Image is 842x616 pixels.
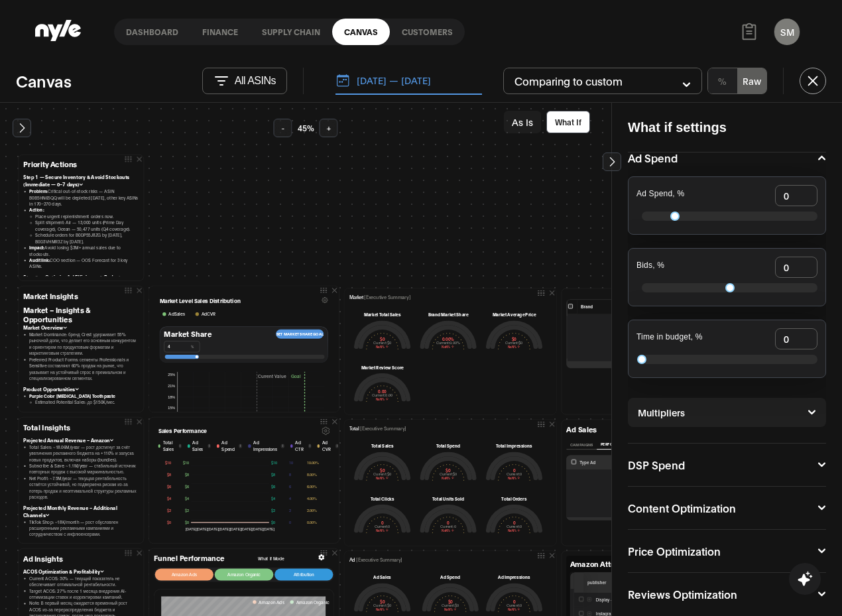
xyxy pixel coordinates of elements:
[276,330,324,339] button: Set market share goal
[167,472,171,477] tspan: $8
[168,385,175,389] tspan: 21%
[628,119,826,136] h2: What if settings
[154,554,225,563] h3: Funnel Performance
[364,294,410,300] span: [Executive Summary]
[185,484,189,489] tspan: $6
[167,508,171,513] tspan: $2
[263,527,274,531] tspan: [DATE]
[168,311,185,318] span: Ad Sales
[215,569,273,581] button: Amazon Organic
[271,472,275,477] tspan: $8
[354,344,410,349] div: NaN%
[29,207,44,213] strong: Action:
[35,232,139,245] li: Schedule orders for B0DP55J8ZG by [DATE], B0D3VHMR3Z by [DATE].
[258,555,284,562] div: What If Mode
[571,497,717,504] div: No data
[230,527,241,531] tspan: [DATE]
[349,556,402,563] p: Ad
[35,219,139,232] li: Split shipment: Air — 13,000 units (Prime Day coverage), Ocean — 50,477 units (Q4 coverage).
[354,311,410,317] div: Market Total Sales
[354,341,410,344] h4: Current: $0
[192,440,205,453] span: Ad Sales
[276,332,324,336] span: Set market share goal
[253,440,278,453] span: Ad Impressions
[23,554,139,563] h3: Ad Insights
[271,520,275,524] tspan: $0
[503,68,702,94] button: Comparing to custom
[295,440,306,453] span: Ad CTR
[628,503,826,513] button: Content Optimization
[356,556,402,562] span: [Executive Summary]
[114,19,190,45] a: Dashboard
[35,213,139,219] li: Place urgent replenishment orders now.
[281,444,284,448] button: i
[291,373,301,379] tspan: Goal
[29,519,139,537] li: TikTok Shop: ~18K/month — рост обусловлен расширенными рекламными кампаниями и сотрудничеством с ...
[23,422,139,432] h3: Total Insights
[636,261,664,271] h4: Bids, %
[422,574,479,580] div: Ad Spend
[289,460,293,465] tspan: 10
[167,496,171,501] tspan: $4
[23,174,139,188] h4: Step 1 — Secure Inventory & Avoid Stockouts (Immediate — 0–7 days)
[636,333,703,342] h4: Time in budget, %
[636,190,684,199] h4: Ad Spend, %
[354,393,410,397] h4: Current: 0.00
[23,504,139,519] h4: Projected Monthly Revenue – Additional Channels
[23,385,139,393] h4: Product Opportunities
[320,119,338,137] button: +
[271,496,275,501] tspan: $4
[289,520,291,524] tspan: 0
[486,341,543,344] h4: Current: $0
[335,444,338,448] button: i
[196,527,208,531] tspan: [DATE]
[241,527,253,531] tspan: [DATE]
[183,460,189,465] tspan: $10
[628,546,826,556] button: Price Optimization
[29,188,48,194] strong: Problem:
[29,462,139,475] li: Subscribe & Save: ~1.1M/year — стабильный источник повторных продаж с высокой маржинальностью.
[420,528,476,533] div: NaN%
[185,472,189,477] tspan: $8
[322,440,333,453] span: Ad CVR
[546,111,590,133] button: What If
[29,393,115,399] strong: Purple Color [MEDICAL_DATA] Toothpaste
[208,444,211,448] button: i
[572,341,719,348] div: No data
[420,495,476,501] div: Total Units Sold
[271,508,275,513] tspan: $2
[354,397,410,402] div: NaN%
[420,311,476,317] div: Brand Market Share
[335,67,482,95] button: [DATE] — [DATE]
[583,593,661,607] td: Display - Other
[219,527,230,531] tspan: [DATE]
[422,607,479,611] div: NaN%
[390,19,465,45] a: Customers
[29,537,139,556] li: Shopify: ~27K/month — продажи растут за счёт усиленной рекламы в Google Ads, Instagram и Facebook.
[354,442,410,448] div: Total Sales
[258,373,286,379] tspan: Current Value
[486,574,543,580] div: Ad Impressions
[566,440,597,450] button: Campaigns
[271,484,275,489] tspan: $6
[168,395,175,399] tspan: 18%
[349,293,410,300] p: Market
[29,444,139,462] li: Total Sales: ~18.06M/year — рост достигнут за счёт увеличения рекламного бюджета на +110% и запус...
[163,440,177,453] span: Total Sales
[252,527,263,531] tspan: [DATE]
[16,70,71,91] h2: Canvas
[486,475,543,480] div: NaN%
[354,524,410,528] h4: Current: 0
[29,257,50,263] strong: Audit link:
[486,607,543,611] div: NaN%
[354,495,410,501] div: Total Clicks
[486,442,543,448] div: Total Impressions
[289,496,291,501] tspan: 4
[577,300,622,314] th: Brand
[29,475,139,500] li: Net Profit: ~7.5M/year — текущая рентабельность остаётся устойчивой, но подвержена рискам из-за п...
[486,344,543,349] div: NaN%
[486,495,543,501] div: Total Orders
[298,123,314,133] span: 45 %
[307,508,317,513] tspan: 2.00%
[185,496,189,501] tspan: $4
